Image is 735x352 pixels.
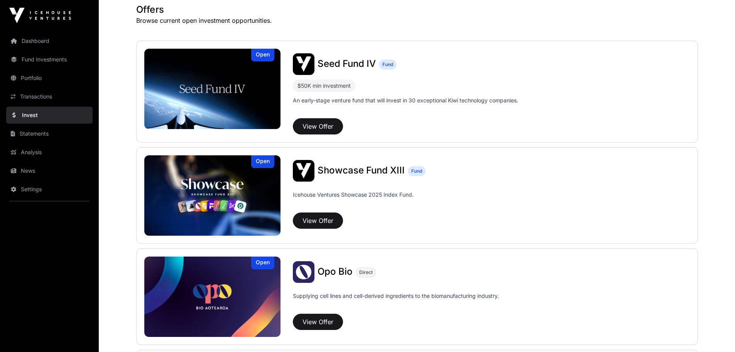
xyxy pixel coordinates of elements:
[318,266,353,277] span: Opo Bio
[293,97,518,104] p: An early-stage venture fund that will invest in 30 exceptional Kiwi technology companies.
[144,155,281,236] a: Showcase Fund XIIIOpen
[293,261,314,283] img: Opo Bio
[318,166,405,176] a: Showcase Fund XIII
[6,51,93,68] a: Fund Investments
[144,49,281,129] a: Seed Fund IVOpen
[297,81,351,90] div: $50K min investment
[293,160,314,182] img: Showcase Fund XIII
[144,155,281,236] img: Showcase Fund XIII
[293,213,343,229] button: View Offer
[293,292,499,300] p: Supplying cell lines and cell-derived ingredients to the biomanufacturing industry.
[6,181,93,198] a: Settings
[9,8,71,23] img: Icehouse Ventures Logo
[136,16,698,25] p: Browse current open investment opportunities.
[293,53,314,75] img: Seed Fund IV
[144,49,281,129] img: Seed Fund IV
[293,191,414,199] p: Icehouse Ventures Showcase 2025 Index Fund.
[6,88,93,105] a: Transactions
[6,162,93,179] a: News
[359,269,373,275] span: Direct
[293,80,355,92] div: $50K min investment
[251,155,274,168] div: Open
[382,61,393,68] span: Fund
[6,32,93,49] a: Dashboard
[144,257,281,337] a: Opo BioOpen
[318,165,405,176] span: Showcase Fund XIII
[251,257,274,269] div: Open
[293,314,343,330] button: View Offer
[6,125,93,142] a: Statements
[6,70,93,87] a: Portfolio
[293,118,343,134] button: View Offer
[318,58,376,69] span: Seed Fund IV
[411,168,422,174] span: Fund
[318,59,376,69] a: Seed Fund IV
[696,315,735,352] iframe: Chat Widget
[6,144,93,161] a: Analysis
[144,257,281,337] img: Opo Bio
[6,107,93,124] a: Invest
[251,49,274,61] div: Open
[318,267,353,277] a: Opo Bio
[136,3,698,16] h1: Offers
